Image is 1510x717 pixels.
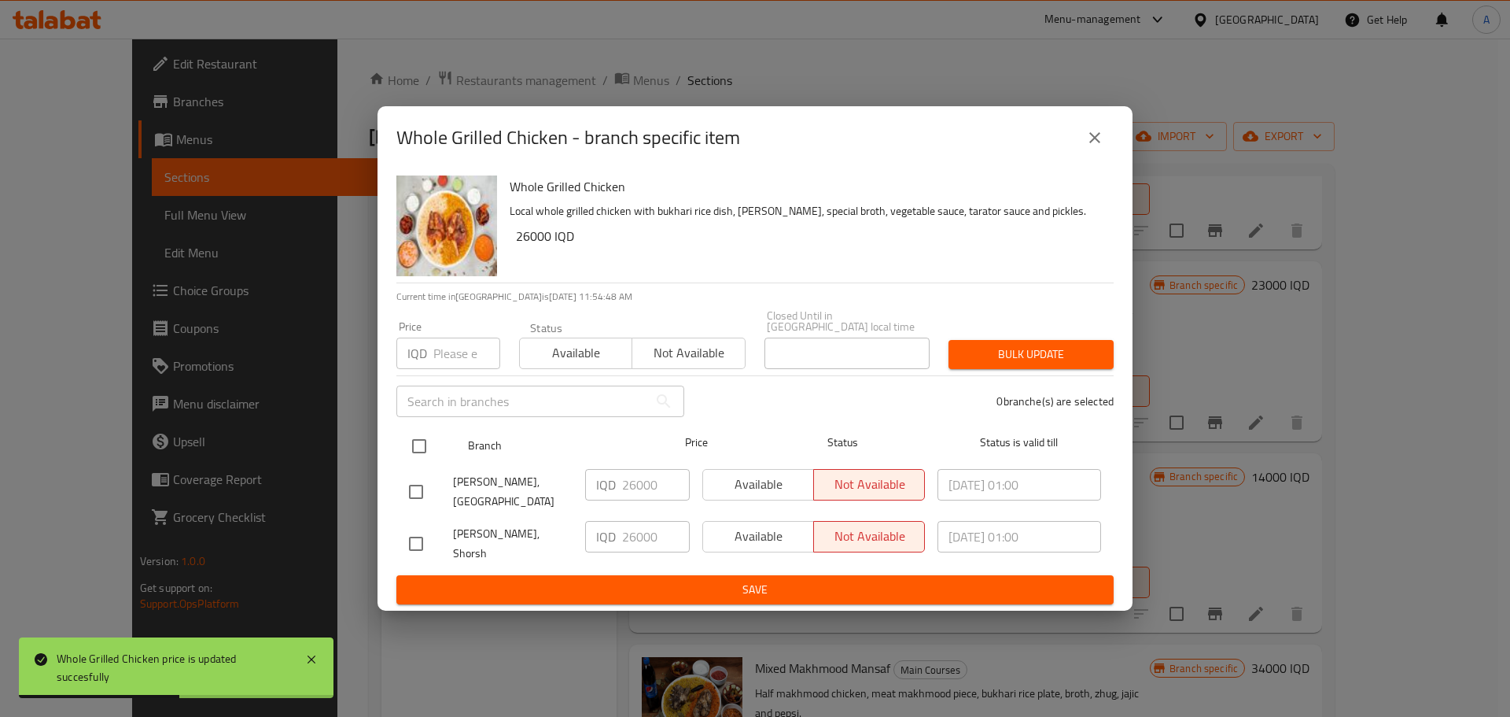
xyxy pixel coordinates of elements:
[596,475,616,494] p: IQD
[396,386,648,417] input: Search in branches
[453,524,573,564] span: [PERSON_NAME], Shorsh
[948,340,1114,369] button: Bulk update
[761,433,925,453] span: Status
[519,338,632,369] button: Available
[622,521,690,553] input: Please enter price
[396,176,497,276] img: Whole Grilled Chicken
[409,580,1101,600] span: Save
[632,338,745,369] button: Not available
[526,342,626,364] span: Available
[1076,119,1114,157] button: close
[396,290,1114,304] p: Current time in [GEOGRAPHIC_DATA] is [DATE] 11:54:48 AM
[961,345,1101,364] span: Bulk update
[396,125,740,150] h2: Whole Grilled Chicken - branch specific item
[433,338,500,369] input: Please enter price
[996,394,1114,409] p: 0 branche(s) are selected
[57,650,289,686] div: Whole Grilled Chicken price is updated succesfully
[937,433,1101,453] span: Status is valid till
[407,344,427,363] p: IQD
[510,176,1101,198] h6: Whole Grilled Chicken
[596,527,616,546] p: IQD
[510,201,1101,221] p: Local whole grilled chicken with bukhari rice dish, [PERSON_NAME], special broth, vegetable sauce...
[468,436,632,456] span: Branch
[516,225,1101,247] h6: 26000 IQD
[622,469,690,501] input: Please enter price
[644,433,749,453] span: Price
[639,342,738,364] span: Not available
[396,575,1114,604] button: Save
[453,472,573,512] span: [PERSON_NAME], [GEOGRAPHIC_DATA]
